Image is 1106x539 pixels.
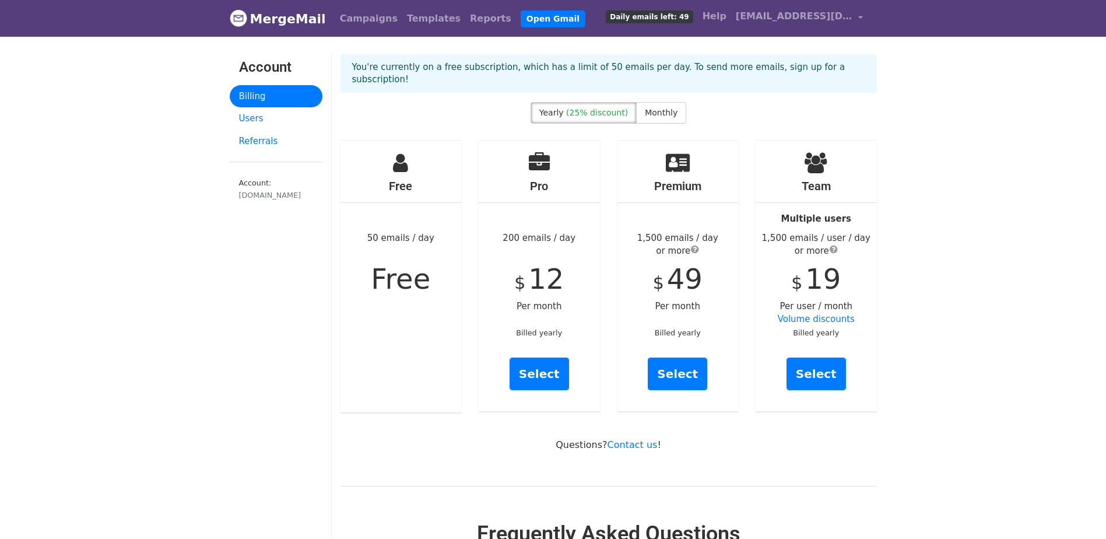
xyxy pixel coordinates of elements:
[805,262,841,295] span: 19
[528,262,564,295] span: 12
[791,272,802,293] span: $
[514,272,525,293] span: $
[479,179,600,193] h4: Pro
[230,9,247,27] img: MergeMail logo
[601,5,697,28] a: Daily emails left: 49
[465,7,516,30] a: Reports
[778,314,855,324] a: Volume discounts
[239,178,313,201] small: Account:
[787,358,846,390] a: Select
[655,328,701,337] small: Billed yearly
[781,213,851,224] strong: Multiple users
[516,328,562,337] small: Billed yearly
[731,5,868,32] a: [EMAIL_ADDRESS][DOMAIN_NAME]
[340,179,462,193] h4: Free
[667,262,703,295] span: 49
[230,85,322,108] a: Billing
[340,439,877,451] p: Questions? !
[617,141,739,411] div: Per month
[756,141,877,411] div: Per user / month
[335,7,402,30] a: Campaigns
[698,5,731,28] a: Help
[566,108,628,117] span: (25% discount)
[608,439,658,450] a: Contact us
[648,358,707,390] a: Select
[371,262,430,295] span: Free
[756,232,877,258] div: 1,500 emails / user / day or more
[606,10,693,23] span: Daily emails left: 49
[230,130,322,153] a: Referrals
[645,108,677,117] span: Monthly
[521,10,585,27] a: Open Gmail
[756,179,877,193] h4: Team
[736,9,852,23] span: [EMAIL_ADDRESS][DOMAIN_NAME]
[239,190,313,201] div: [DOMAIN_NAME]
[479,141,600,411] div: 200 emails / day Per month
[617,179,739,193] h4: Premium
[793,328,839,337] small: Billed yearly
[352,61,865,86] p: You're currently on a free subscription, which has a limit of 50 emails per day. To send more ema...
[230,107,322,130] a: Users
[539,108,564,117] span: Yearly
[340,141,462,412] div: 50 emails / day
[239,59,313,76] h3: Account
[510,358,569,390] a: Select
[617,232,739,258] div: 1,500 emails / day or more
[402,7,465,30] a: Templates
[653,272,664,293] span: $
[230,6,326,31] a: MergeMail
